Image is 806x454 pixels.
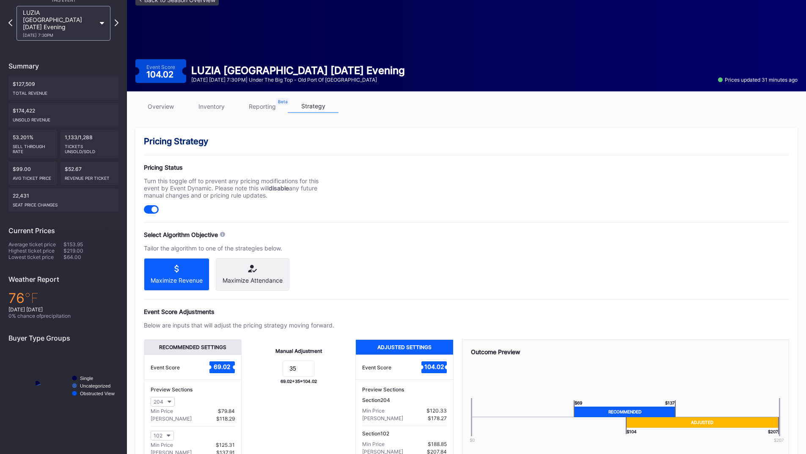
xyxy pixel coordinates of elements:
[151,386,235,393] div: Preview Sections
[144,177,334,199] div: Turn this toggle off to prevent any pricing modifications for this event by Event Dynamic. Please...
[356,340,453,355] div: Adjusted Settings
[65,140,115,154] div: Tickets Unsold/Sold
[216,442,235,448] div: $125.31
[13,87,114,96] div: Total Revenue
[237,100,288,113] a: reporting
[144,308,789,315] div: Event Score Adjustments
[144,322,334,329] div: Below are inputs that will adjust the pricing strategy moving forward.
[269,184,289,192] strong: disable
[8,254,63,260] div: Lowest ticket price
[275,348,322,354] div: Manual Adjustment
[574,407,675,417] div: Recommended
[718,77,798,83] div: Prices updated 31 minutes ago
[218,408,235,414] div: $79.84
[281,379,317,384] div: 69.02 + 35 = 104.02
[764,437,794,443] div: $ 207
[8,188,118,212] div: 22,431
[8,275,118,283] div: Weather Report
[151,277,203,284] div: Maximize Revenue
[362,430,446,437] div: Section 102
[424,363,444,370] text: 104.02
[362,415,403,421] div: [PERSON_NAME]
[80,376,93,381] text: Single
[151,364,180,371] div: Event Score
[13,172,53,181] div: Avg ticket price
[63,248,118,254] div: $219.00
[768,428,779,434] div: $ 207
[61,130,119,158] div: 1,133/1,288
[8,103,118,127] div: $174,422
[626,417,779,428] div: Adjusted
[8,306,118,313] div: [DATE] [DATE]
[146,64,175,70] div: Event Score
[362,441,385,447] div: Min Price
[135,100,186,113] a: overview
[8,334,118,342] div: Buyer Type Groups
[144,340,241,355] div: Recommended Settings
[214,363,231,370] text: 69.02
[151,415,192,422] div: [PERSON_NAME]
[80,383,110,388] text: Uncategorized
[8,349,118,423] svg: Chart title
[144,164,334,171] div: Pricing Status
[362,386,446,393] div: Preview Sections
[288,100,338,113] a: strategy
[8,313,118,319] div: 0 % chance of precipitation
[80,391,115,396] text: Obstructed View
[144,245,334,252] div: Tailor the algorithm to one of the strategies below.
[8,62,118,70] div: Summary
[154,399,163,405] div: 204
[65,172,115,181] div: Revenue per ticket
[362,364,391,371] div: Event Score
[151,442,173,448] div: Min Price
[223,277,283,284] div: Maximize Attendance
[144,231,218,238] div: Select Algorithm Objective
[186,100,237,113] a: inventory
[151,408,173,414] div: Min Price
[8,241,63,248] div: Average ticket price
[13,140,53,154] div: Sell Through Rate
[8,77,118,100] div: $127,509
[8,162,57,185] div: $99.00
[13,114,114,122] div: Unsold Revenue
[151,431,174,440] button: 102
[8,248,63,254] div: Highest ticket price
[25,290,39,306] span: ℉
[144,136,789,146] div: Pricing Strategy
[13,199,114,207] div: seat price changes
[626,428,637,434] div: $ 104
[457,437,487,443] div: $0
[63,254,118,260] div: $64.00
[665,400,676,407] div: $ 137
[61,162,119,185] div: $52.67
[146,70,176,79] div: 104.02
[23,9,96,38] div: LUZIA [GEOGRAPHIC_DATA] [DATE] Evening
[8,226,118,235] div: Current Prices
[8,130,57,158] div: 53.201%
[191,64,405,77] div: LUZIA [GEOGRAPHIC_DATA] [DATE] Evening
[63,241,118,248] div: $153.95
[216,415,235,422] div: $118.29
[154,432,162,439] div: 102
[362,397,446,403] div: Section 204
[471,348,781,355] div: Outcome Preview
[151,397,175,407] button: 204
[426,407,447,414] div: $120.33
[428,415,447,421] div: $178.27
[574,400,582,407] div: $ 69
[8,290,118,306] div: 76
[191,77,405,83] div: [DATE] [DATE] 7:30PM | Under the Big Top - Old Port of [GEOGRAPHIC_DATA]
[362,407,385,414] div: Min Price
[428,441,447,447] div: $188.85
[23,33,96,38] div: [DATE] 7:30PM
